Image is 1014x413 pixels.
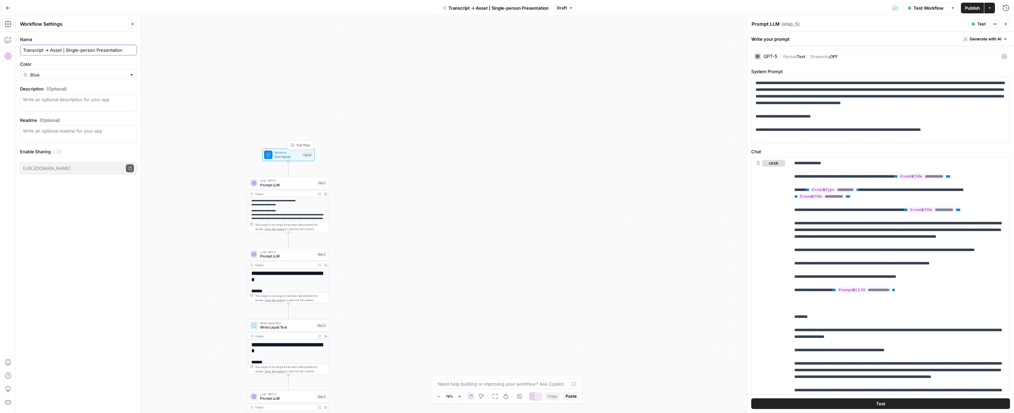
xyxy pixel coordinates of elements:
[255,263,315,267] div: Output
[563,392,579,401] button: Paste
[255,294,327,302] div: This output is too large & has been abbreviated for review. to view the full content.
[255,223,327,231] div: This output is too large & has been abbreviated for review. to view the full content.
[46,85,67,92] span: (Optional)
[274,150,300,155] span: Workflow
[317,323,327,328] div: Step 4
[260,253,315,259] span: Prompt LLM
[317,252,327,256] div: Step 2
[265,370,285,373] span: Copy the output
[302,153,312,157] div: Inputs
[557,5,567,11] span: Draft
[810,54,830,59] span: Streaming
[288,303,289,319] g: Edge from step_2 to step_4
[288,161,289,176] g: Edge from start to step_1
[751,68,1010,75] label: System Prompt
[830,54,838,59] span: OFF
[747,32,1014,46] div: Write your prompt
[317,394,327,399] div: Step 6
[288,142,312,148] button: Test Step
[248,149,329,161] div: WorkflowSet InputsInputsTest Step
[255,334,315,339] div: Output
[797,54,805,59] span: Text
[30,71,127,78] input: Blue
[20,117,137,124] label: Readme
[317,181,327,185] div: Step 1
[961,3,984,13] button: Publish
[296,143,310,148] span: Test Step
[40,117,60,124] span: (Optional)
[20,148,137,155] label: Enable Sharing
[965,5,980,11] span: Publish
[255,192,315,196] div: Output
[260,179,315,183] span: LLM · GPT-5
[23,47,134,53] input: Untitled
[780,53,783,59] span: |
[260,392,315,397] span: LLM · GPT-5
[961,35,1010,43] button: Generate with AI
[265,298,285,301] span: Copy the output
[20,61,137,67] label: Color
[260,321,314,325] span: Write Liquid Text
[783,54,797,59] span: Format
[977,21,986,27] span: Test
[805,53,810,59] span: |
[914,5,944,11] span: Test Workflow
[20,21,126,27] div: Workflow Settings
[781,21,800,27] span: ( step_5 )
[20,85,137,92] label: Description
[968,20,989,28] button: Test
[288,232,289,247] g: Edge from step_1 to step_2
[548,393,558,399] span: Copy
[752,21,780,27] textarea: Prompt LLM
[260,396,315,401] span: Prompt LLM
[566,393,577,399] span: Paste
[260,182,315,188] span: Prompt LLM
[545,392,560,401] button: Copy
[20,36,137,43] label: Name
[255,405,315,410] div: Output
[751,148,1010,155] label: Chat
[554,4,576,12] button: Draft
[751,398,1010,409] button: Test
[764,54,777,59] div: GPT-5
[265,227,285,230] span: Copy the output
[762,160,785,167] button: user
[260,325,314,330] span: Write Liquid Text
[903,3,948,13] button: Test Workflow
[274,154,300,159] span: Set Inputs
[970,36,1001,42] span: Generate with AI
[448,5,549,11] span: Transcript -> Asset | Single-person Presentation
[446,394,453,399] span: 78%
[876,400,885,407] span: Test
[288,375,289,390] g: Edge from step_4 to step_6
[255,365,327,373] div: This output is too large & has been abbreviated for review. to view the full content.
[438,3,553,13] button: Transcript -> Asset | Single-person Presentation
[260,250,315,254] span: LLM · GPT-5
